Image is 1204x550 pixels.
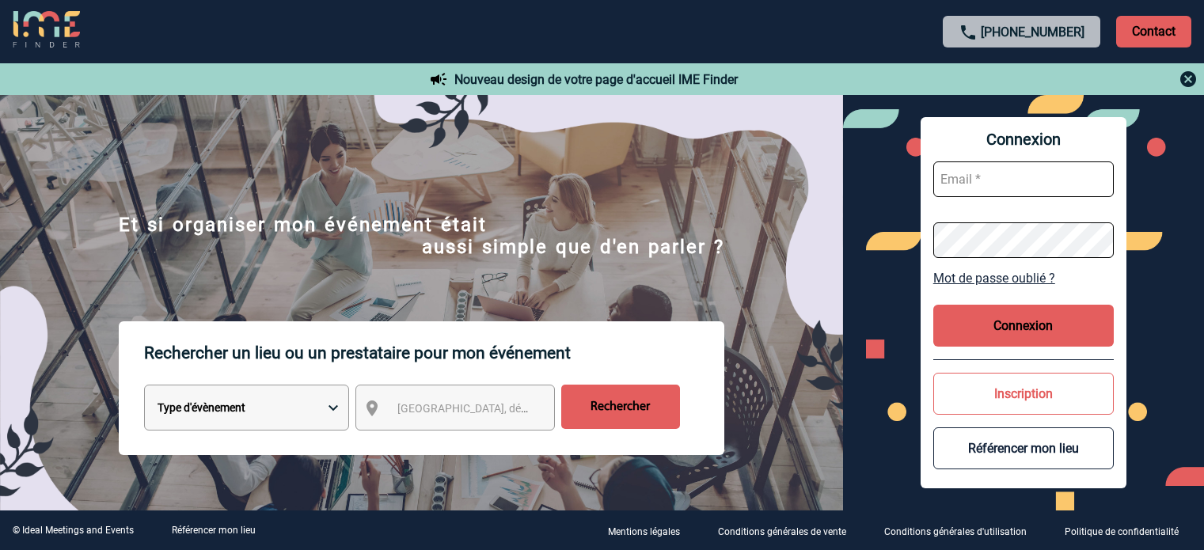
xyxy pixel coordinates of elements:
[933,271,1114,286] a: Mot de passe oublié ?
[705,523,872,538] a: Conditions générales de vente
[561,385,680,429] input: Rechercher
[595,523,705,538] a: Mentions légales
[1052,523,1204,538] a: Politique de confidentialité
[144,321,724,385] p: Rechercher un lieu ou un prestataire pour mon événement
[397,402,617,415] span: [GEOGRAPHIC_DATA], département, région...
[933,161,1114,197] input: Email *
[959,23,978,42] img: call-24-px.png
[933,373,1114,415] button: Inscription
[933,130,1114,149] span: Connexion
[172,525,256,536] a: Référencer mon lieu
[884,526,1027,537] p: Conditions générales d'utilisation
[1116,16,1191,47] p: Contact
[1065,526,1179,537] p: Politique de confidentialité
[13,525,134,536] div: © Ideal Meetings and Events
[933,427,1114,469] button: Référencer mon lieu
[872,523,1052,538] a: Conditions générales d'utilisation
[933,305,1114,347] button: Connexion
[608,526,680,537] p: Mentions légales
[718,526,846,537] p: Conditions générales de vente
[981,25,1084,40] a: [PHONE_NUMBER]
